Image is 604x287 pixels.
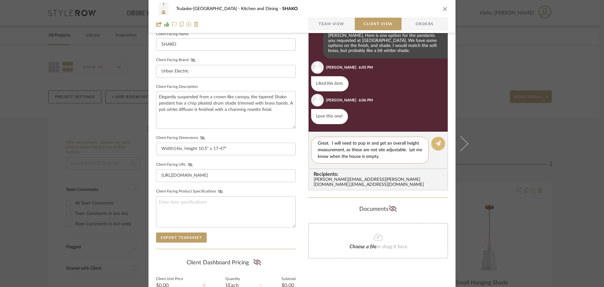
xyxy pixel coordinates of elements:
div: [PERSON_NAME] [326,65,356,70]
span: Trulaske-[GEOGRAPHIC_DATA] [176,7,241,11]
div: [PERSON_NAME], Here is one option for the pendants you requested at [GEOGRAPHIC_DATA]. We have so... [323,28,448,59]
label: Client-Facing URL [156,163,194,167]
div: 6:06 PM [359,97,373,103]
div: Liked this item. [311,76,349,91]
button: Client-Facing Dimensions [198,136,207,140]
label: Client-Facing Product Specifications [156,189,225,194]
img: user_avatar.png [311,94,324,106]
img: user_avatar.png [311,61,324,74]
img: Remove from project [194,22,199,27]
label: Quantity [225,278,240,281]
label: Client Unit Price [156,278,183,281]
label: Client-Facing Dimensions [156,136,207,140]
span: Client View [364,18,393,30]
label: Client-Facing Brand [156,58,197,62]
div: Client Dashboard Pricing [156,255,296,270]
input: Enter Client-Facing Item Name [156,38,296,51]
img: a56f7ecd-f906-4c55-a2a5-b4cdf659827a_48x40.jpg [156,3,171,15]
label: Client-Facing Description [156,85,198,89]
label: Subtotal [282,278,296,281]
input: Enter item URL [156,169,296,182]
button: Client-Facing Brand [189,58,197,62]
span: Choose a file [350,244,377,249]
span: Orders [409,18,441,30]
span: Kitchen and Dining [241,7,282,11]
input: Enter item dimensions [156,143,296,155]
button: Client-Facing Product Specifications [216,189,225,194]
span: Recipients: [314,171,445,177]
div: [PERSON_NAME] [326,97,356,103]
div: Documents [308,204,448,214]
span: Team View [319,18,344,30]
input: Enter Client-Facing Brand [156,65,296,77]
div: [PERSON_NAME][EMAIL_ADDRESS][PERSON_NAME][DOMAIN_NAME] , [EMAIL_ADDRESS][DOMAIN_NAME] [314,177,445,187]
button: Client-Facing URL [186,163,194,167]
button: close [442,6,448,12]
span: SHAKO [282,7,298,11]
span: or drag it here. [377,244,409,249]
div: 6:05 PM [359,65,373,70]
div: Love this one! [311,109,348,124]
label: Client-Facing Name [156,33,188,36]
button: Export Tearsheet [156,232,207,243]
